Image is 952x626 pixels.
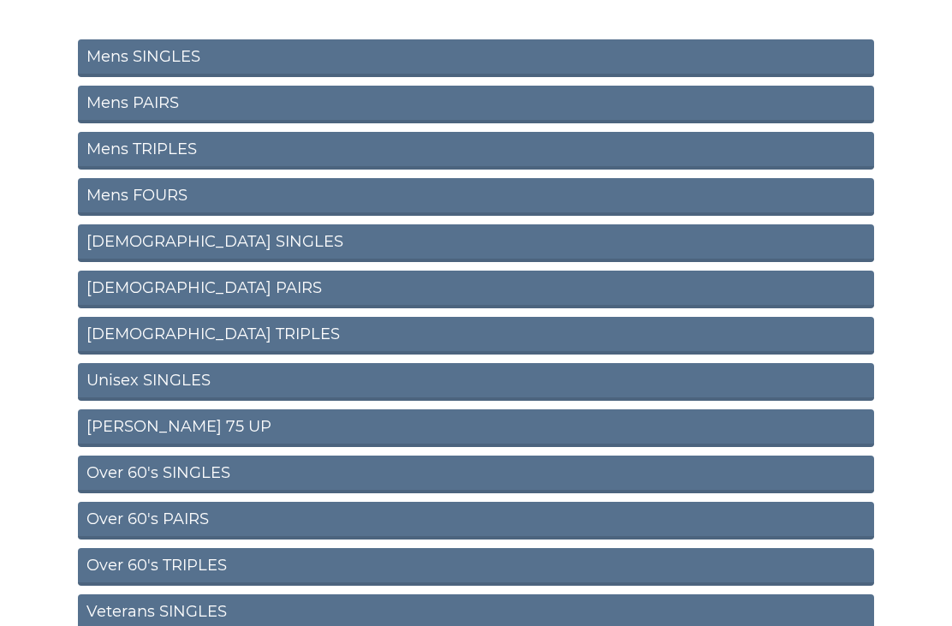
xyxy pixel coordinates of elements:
[78,318,874,355] a: [DEMOGRAPHIC_DATA] TRIPLES
[78,456,874,494] a: Over 60's SINGLES
[78,86,874,124] a: Mens PAIRS
[78,364,874,402] a: Unisex SINGLES
[78,503,874,540] a: Over 60's PAIRS
[78,410,874,448] a: [PERSON_NAME] 75 UP
[78,549,874,587] a: Over 60's TRIPLES
[78,179,874,217] a: Mens FOURS
[78,225,874,263] a: [DEMOGRAPHIC_DATA] SINGLES
[78,133,874,170] a: Mens TRIPLES
[78,271,874,309] a: [DEMOGRAPHIC_DATA] PAIRS
[78,40,874,78] a: Mens SINGLES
